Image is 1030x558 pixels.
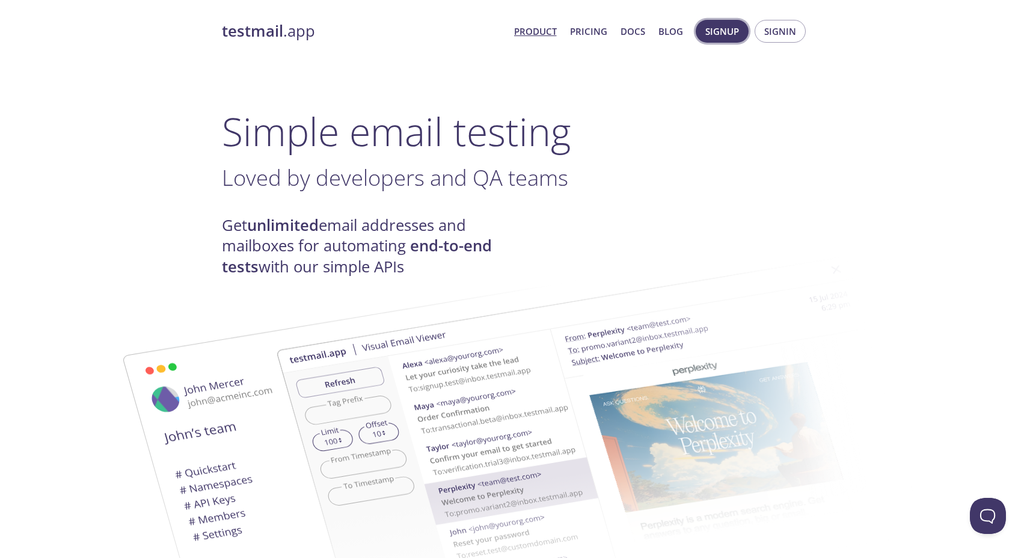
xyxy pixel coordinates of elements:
a: testmail.app [222,21,504,41]
a: Product [514,23,557,39]
strong: unlimited [247,215,319,236]
a: Docs [621,23,645,39]
strong: testmail [222,20,283,41]
h4: Get email addresses and mailboxes for automating with our simple APIs [222,215,515,277]
strong: end-to-end tests [222,235,492,277]
a: Pricing [570,23,607,39]
span: Loved by developers and QA teams [222,162,568,192]
iframe: Help Scout Beacon - Open [970,498,1006,534]
span: Signup [705,23,739,39]
button: Signin [755,20,806,43]
a: Blog [658,23,683,39]
span: Signin [764,23,796,39]
button: Signup [696,20,749,43]
h1: Simple email testing [222,108,809,155]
